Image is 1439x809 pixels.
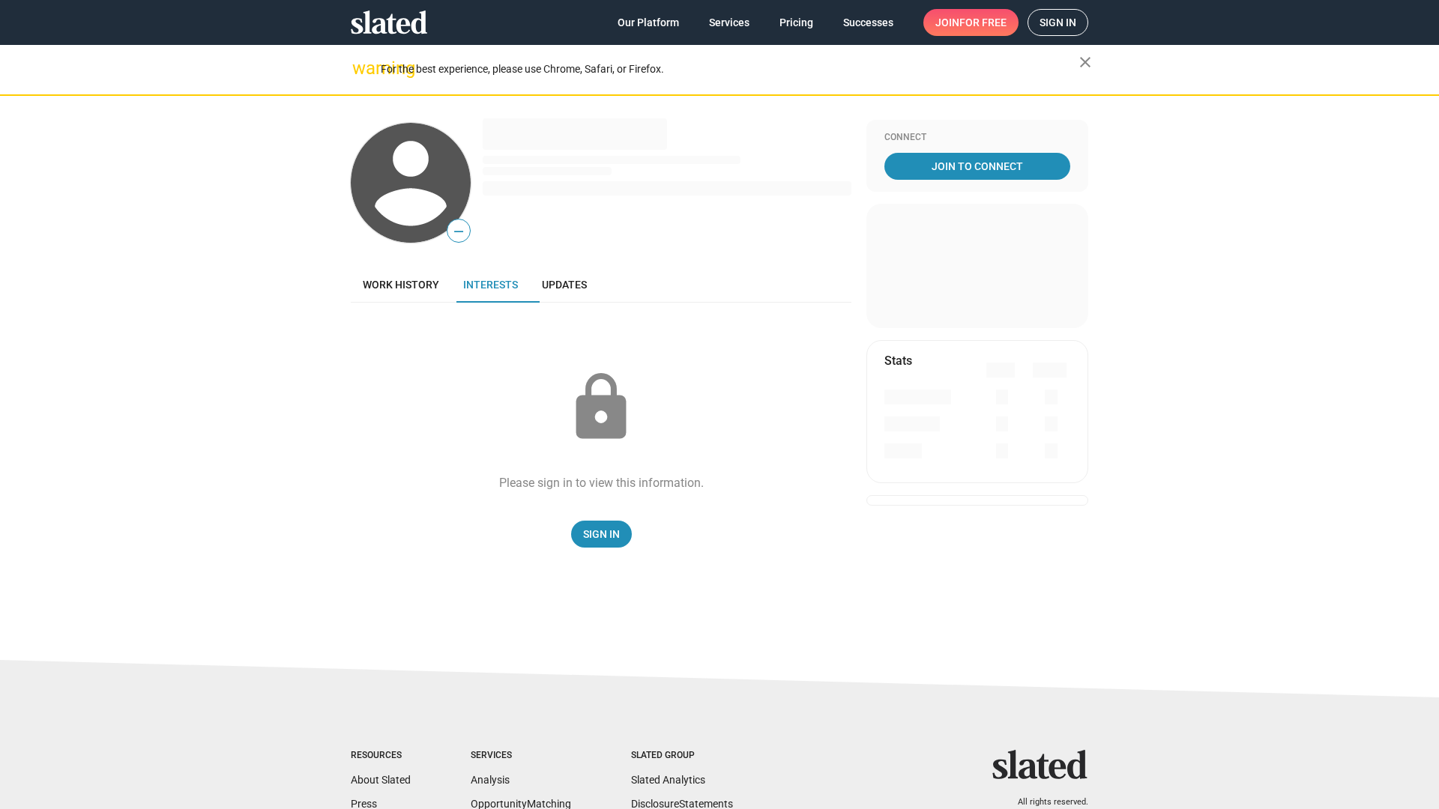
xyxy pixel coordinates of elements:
[697,9,761,36] a: Services
[451,267,530,303] a: Interests
[935,9,1007,36] span: Join
[631,750,733,762] div: Slated Group
[767,9,825,36] a: Pricing
[471,774,510,786] a: Analysis
[884,353,912,369] mat-card-title: Stats
[923,9,1019,36] a: Joinfor free
[564,370,639,445] mat-icon: lock
[779,9,813,36] span: Pricing
[363,279,439,291] span: Work history
[447,222,470,241] span: —
[631,774,705,786] a: Slated Analytics
[1040,10,1076,35] span: Sign in
[463,279,518,291] span: Interests
[542,279,587,291] span: Updates
[530,267,599,303] a: Updates
[1076,53,1094,71] mat-icon: close
[1028,9,1088,36] a: Sign in
[884,153,1070,180] a: Join To Connect
[618,9,679,36] span: Our Platform
[351,750,411,762] div: Resources
[499,475,704,491] div: Please sign in to view this information.
[709,9,749,36] span: Services
[352,59,370,77] mat-icon: warning
[381,59,1079,79] div: For the best experience, please use Chrome, Safari, or Firefox.
[884,132,1070,144] div: Connect
[887,153,1067,180] span: Join To Connect
[843,9,893,36] span: Successes
[351,267,451,303] a: Work history
[831,9,905,36] a: Successes
[606,9,691,36] a: Our Platform
[583,521,620,548] span: Sign In
[471,750,571,762] div: Services
[351,774,411,786] a: About Slated
[571,521,632,548] a: Sign In
[959,9,1007,36] span: for free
